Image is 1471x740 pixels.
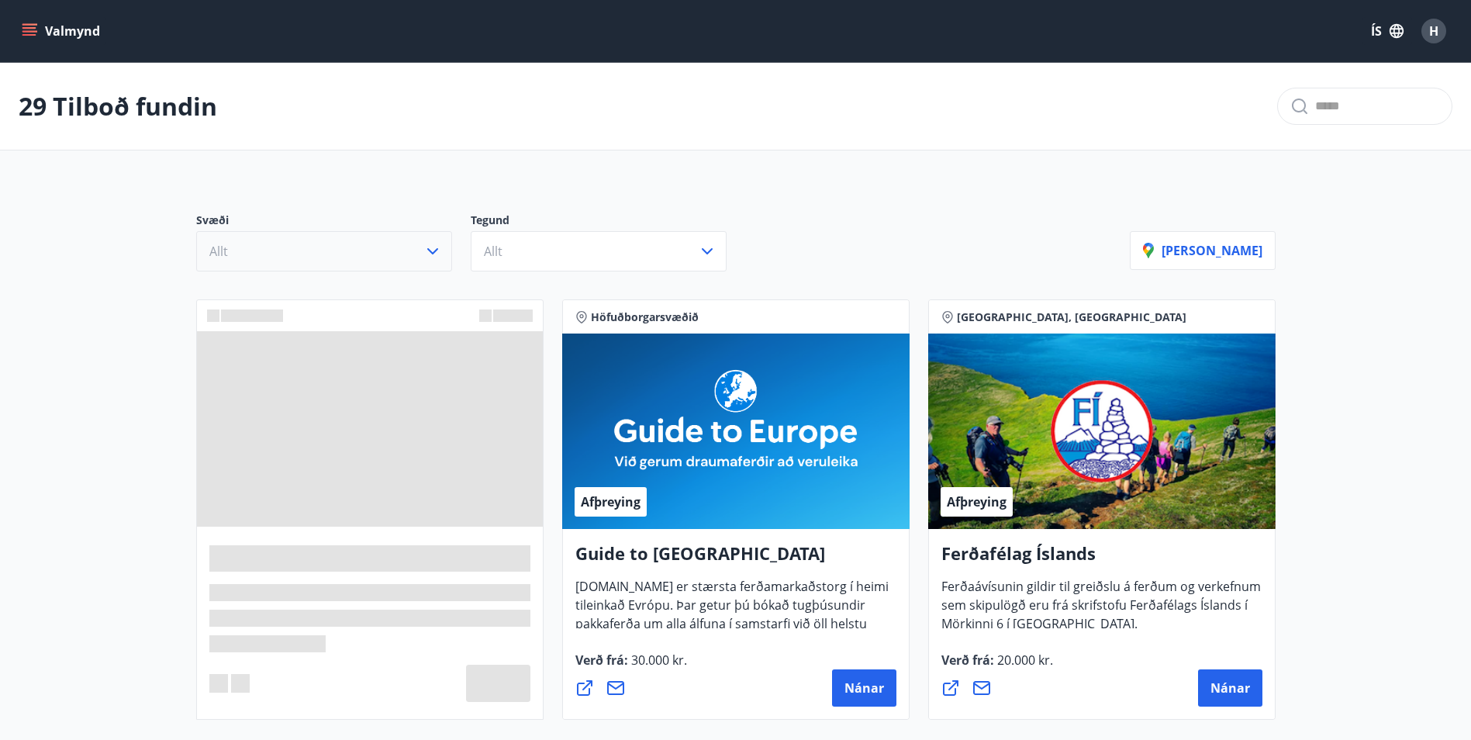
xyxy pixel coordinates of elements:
[484,243,502,260] span: Allt
[196,231,452,271] button: Allt
[941,578,1261,645] span: Ferðaávísunin gildir til greiðslu á ferðum og verkefnum sem skipulögð eru frá skrifstofu Ferðafél...
[196,213,471,231] p: Svæði
[209,243,228,260] span: Allt
[947,493,1007,510] span: Afþreying
[471,213,745,231] p: Tegund
[19,89,217,123] p: 29 Tilboð fundin
[832,669,896,707] button: Nánar
[575,578,889,682] span: [DOMAIN_NAME] er stærsta ferðamarkaðstorg í heimi tileinkað Evrópu. Þar getur þú bókað tugþúsundi...
[957,309,1186,325] span: [GEOGRAPHIC_DATA], [GEOGRAPHIC_DATA]
[1415,12,1452,50] button: H
[941,541,1262,577] h4: Ferðafélag Íslands
[994,652,1053,669] span: 20.000 kr.
[1130,231,1276,270] button: [PERSON_NAME]
[575,652,687,681] span: Verð frá :
[591,309,699,325] span: Höfuðborgarsvæðið
[19,17,106,45] button: menu
[1143,242,1262,259] p: [PERSON_NAME]
[844,679,884,697] span: Nánar
[1429,22,1438,40] span: H
[471,231,727,271] button: Allt
[575,541,896,577] h4: Guide to [GEOGRAPHIC_DATA]
[628,652,687,669] span: 30.000 kr.
[1210,679,1250,697] span: Nánar
[1362,17,1412,45] button: ÍS
[941,652,1053,681] span: Verð frá :
[581,493,641,510] span: Afþreying
[1198,669,1262,707] button: Nánar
